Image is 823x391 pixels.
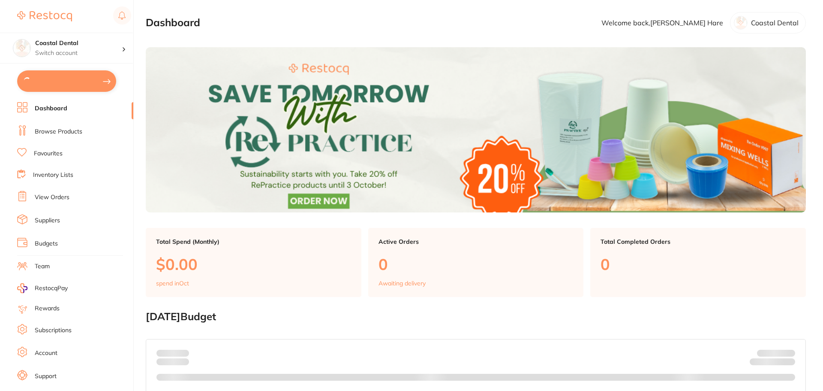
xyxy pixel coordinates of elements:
[146,228,361,297] a: Total Spend (Monthly)$0.00spend inOct
[35,284,68,293] span: RestocqPay
[33,171,73,179] a: Inventory Lists
[156,350,189,357] p: Spent:
[601,255,796,273] p: 0
[35,216,60,225] a: Suppliers
[35,304,60,313] a: Rewards
[174,349,189,357] strong: $0.00
[17,11,72,21] img: Restocq Logo
[146,311,806,323] h2: [DATE] Budget
[35,262,50,271] a: Team
[750,357,795,367] p: Remaining:
[780,360,795,367] strong: $0.00
[378,238,574,245] p: Active Orders
[156,280,189,287] p: spend in Oct
[35,349,57,358] a: Account
[156,357,189,367] p: month
[378,280,426,287] p: Awaiting delivery
[156,255,351,273] p: $0.00
[35,239,58,248] a: Budgets
[590,228,806,297] a: Total Completed Orders0
[35,49,122,58] p: Switch account
[17,283,27,293] img: RestocqPay
[35,372,57,381] a: Support
[601,19,723,27] p: Welcome back, [PERSON_NAME] Hare
[757,350,795,357] p: Budget:
[146,47,806,212] img: Dashboard
[35,104,67,113] a: Dashboard
[368,228,584,297] a: Active Orders0Awaiting delivery
[601,238,796,245] p: Total Completed Orders
[17,6,72,26] a: Restocq Logo
[35,39,122,48] h4: Coastal Dental
[35,127,82,136] a: Browse Products
[378,255,574,273] p: 0
[35,326,72,335] a: Subscriptions
[35,193,69,202] a: View Orders
[778,349,795,357] strong: $NaN
[146,17,200,29] h2: Dashboard
[13,39,30,57] img: Coastal Dental
[17,283,68,293] a: RestocqPay
[156,238,351,245] p: Total Spend (Monthly)
[751,19,799,27] p: Coastal Dental
[34,149,63,158] a: Favourites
